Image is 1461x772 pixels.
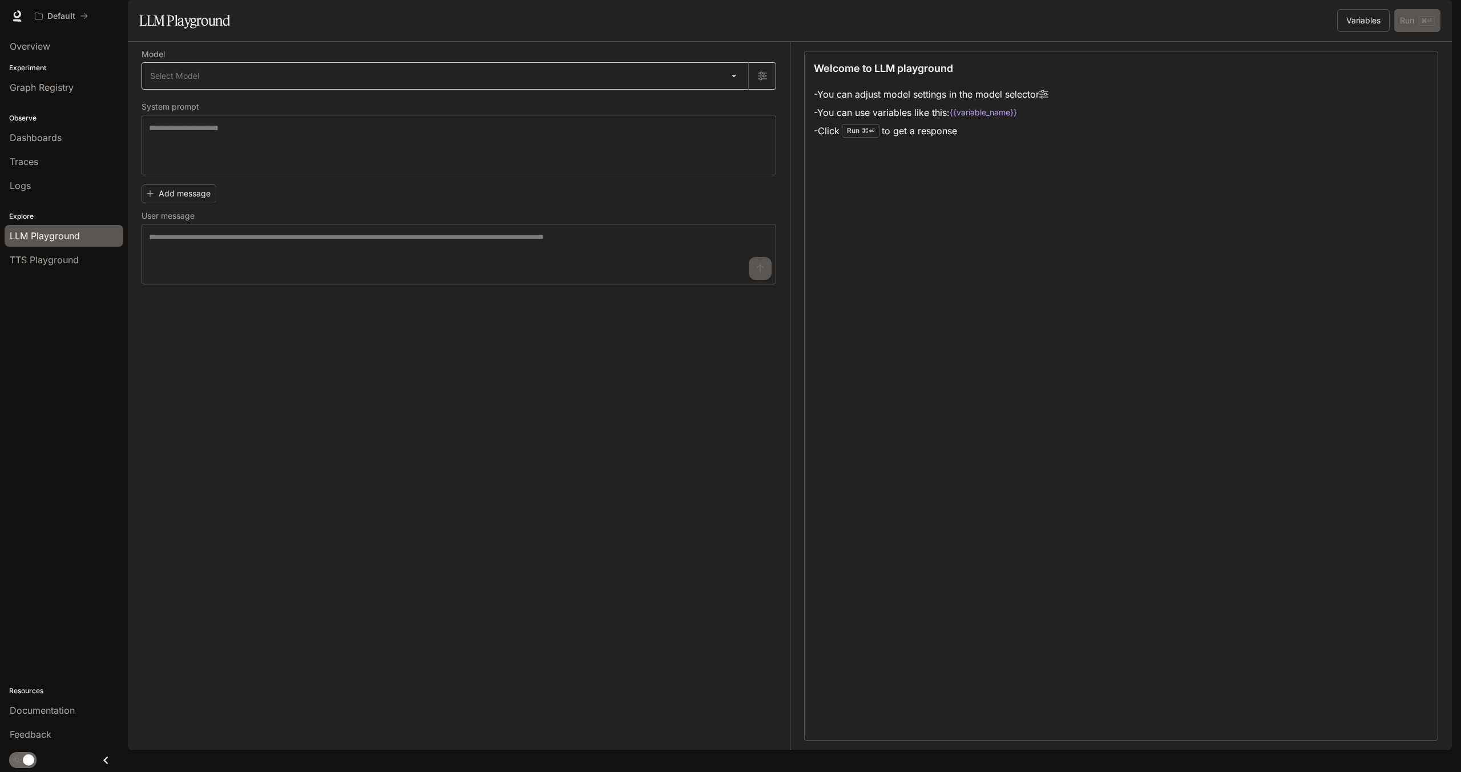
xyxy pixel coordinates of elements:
p: ⌘⏎ [862,127,874,134]
button: Variables [1337,9,1390,32]
p: Default [47,11,75,21]
span: Select Model [150,70,199,82]
p: User message [142,212,195,220]
h1: LLM Playground [139,9,230,32]
button: Add message [142,184,216,203]
code: {{variable_name}} [950,107,1017,118]
p: System prompt [142,103,199,111]
p: Model [142,50,165,58]
li: - You can adjust model settings in the model selector [814,85,1048,103]
button: All workspaces [30,5,93,27]
li: - You can use variables like this: [814,103,1048,122]
div: Select Model [142,63,748,89]
div: Run [842,124,879,138]
li: - Click to get a response [814,122,1048,140]
p: Welcome to LLM playground [814,61,953,76]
